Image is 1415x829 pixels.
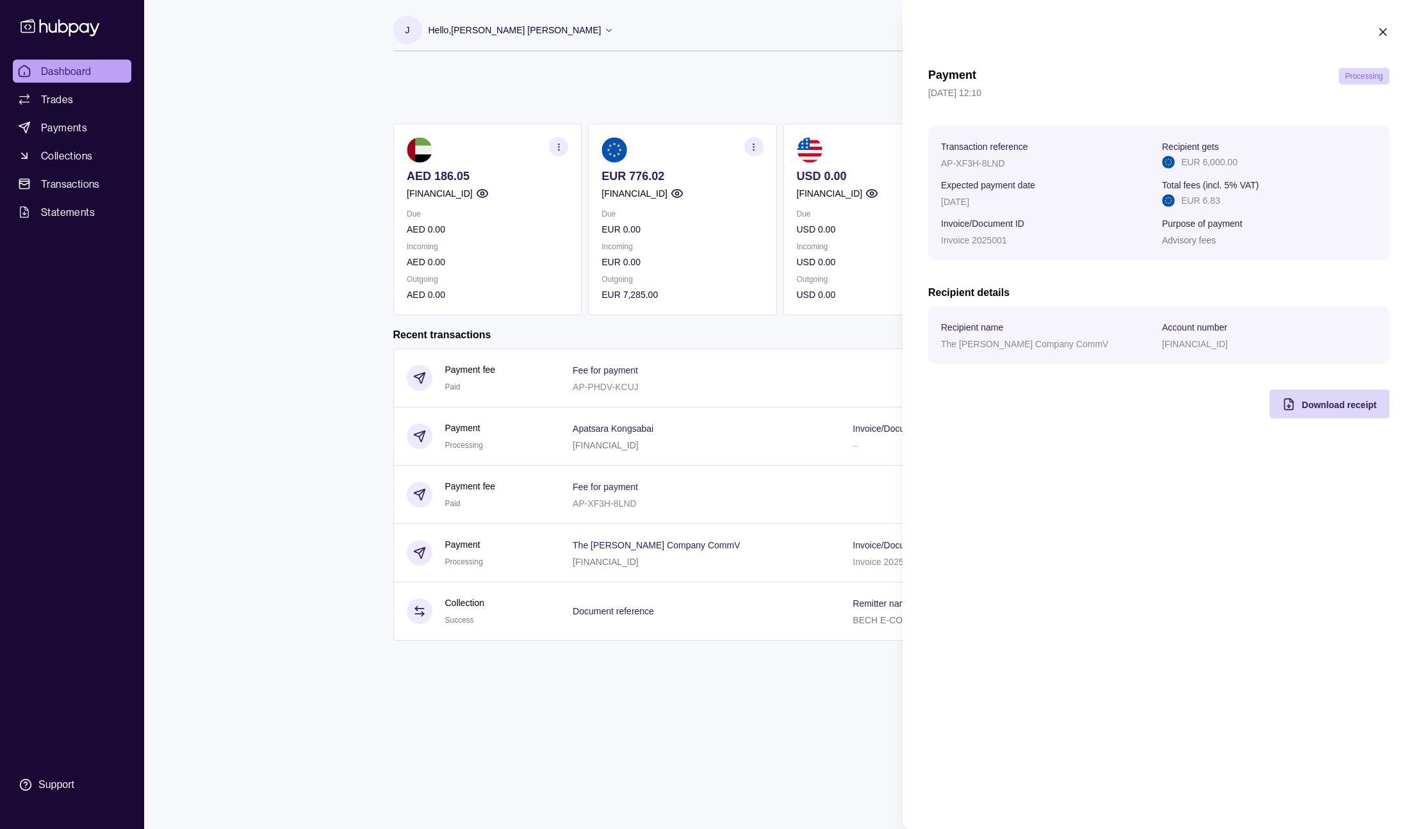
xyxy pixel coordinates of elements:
[941,235,1007,245] p: Invoice 2025001
[1162,194,1175,207] img: eu
[1181,155,1238,169] p: EUR 6,000.00
[1181,193,1220,208] p: EUR 6.83
[928,68,976,85] h1: Payment
[941,218,1024,229] p: Invoice/Document ID
[941,142,1028,152] p: Transaction reference
[1302,400,1377,410] span: Download receipt
[1345,72,1383,81] span: Processing
[941,339,1108,349] p: The [PERSON_NAME] Company CommV
[1162,180,1259,190] p: Total fees (incl. 5% VAT)
[1162,322,1227,332] p: Account number
[941,197,969,207] p: [DATE]
[1270,390,1389,418] button: Download receipt
[941,158,1005,168] p: AP-XF3H-8LND
[1162,339,1228,349] p: [FINANCIAL_ID]
[941,322,1003,332] p: Recipient name
[941,180,1035,190] p: Expected payment date
[928,286,1389,300] h2: Recipient details
[1162,142,1219,152] p: Recipient gets
[1162,156,1175,168] img: eu
[928,86,1389,100] p: [DATE] 12:10
[1162,235,1216,245] p: Advisory fees
[1162,218,1242,229] p: Purpose of payment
